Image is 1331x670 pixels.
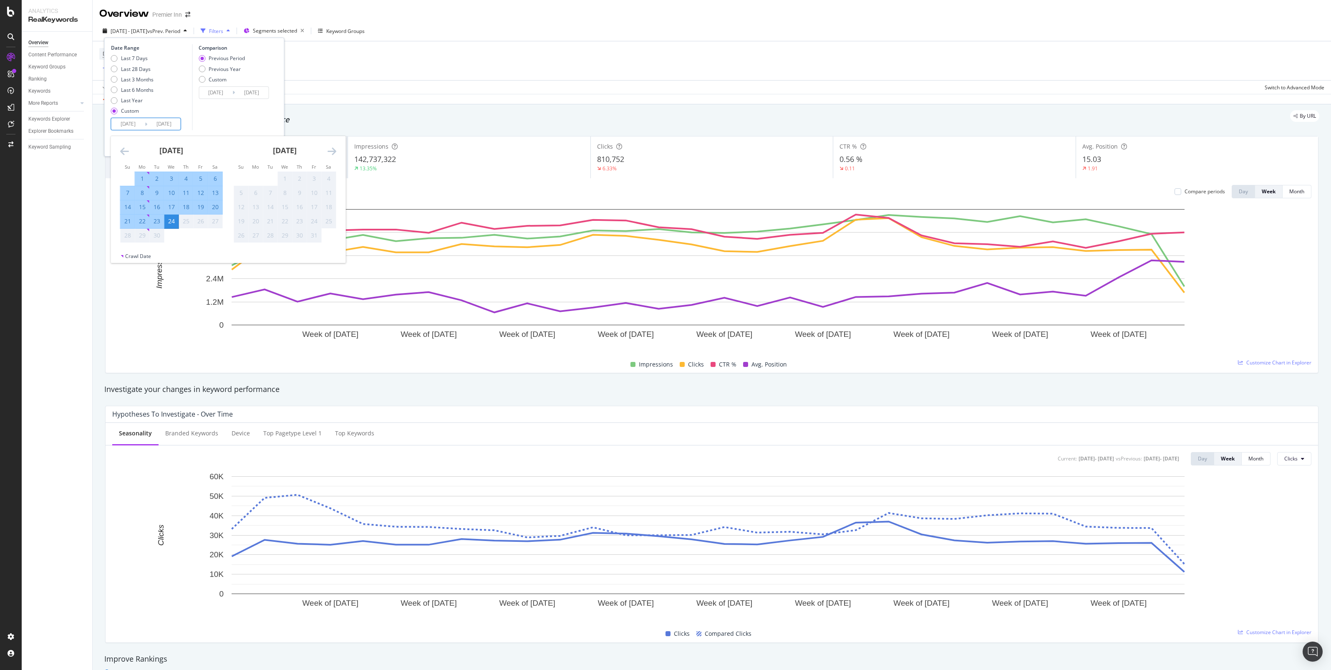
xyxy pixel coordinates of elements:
div: Switch to Advanced Mode [1265,84,1324,91]
div: Top Keywords [335,429,374,437]
td: Selected. Tuesday, September 23, 2025 [149,214,164,228]
td: Not available. Friday, September 26, 2025 [193,214,208,228]
div: 6 [208,174,222,183]
small: Th [297,164,302,170]
td: Not available. Sunday, September 28, 2025 [120,228,135,243]
small: We [281,164,288,170]
button: Segments selected [240,24,308,38]
div: vs Previous : [1116,455,1142,462]
text: Week of [DATE] [992,330,1048,339]
td: Not available. Tuesday, October 14, 2025 [263,200,277,214]
a: Customize Chart in Explorer [1238,359,1311,366]
span: Customize Chart in Explorer [1246,629,1311,636]
div: 6 [249,189,263,197]
text: Impressions [155,245,164,288]
text: Week of [DATE] [992,599,1048,607]
div: 14 [121,203,135,211]
text: 30K [209,531,224,539]
span: Impressions [354,142,388,150]
td: Not available. Monday, October 6, 2025 [248,186,263,200]
text: Week of [DATE] [499,330,555,339]
div: Keywords [28,87,50,96]
div: 23 [150,217,164,225]
div: Improve Rankings [104,654,1319,665]
a: Overview [28,38,86,47]
text: Week of [DATE] [401,599,456,607]
small: Mo [139,164,146,170]
div: Previous Period [199,55,245,62]
td: Selected. Monday, September 22, 2025 [135,214,149,228]
div: 5 [234,189,248,197]
div: Overview [28,38,48,47]
a: Customize Chart in Explorer [1238,629,1311,636]
td: Not available. Thursday, October 23, 2025 [292,214,307,228]
div: 5 [194,174,208,183]
div: Last 6 Months [121,86,154,94]
text: Week of [DATE] [893,599,949,607]
div: 18 [322,203,336,211]
td: Not available. Saturday, October 25, 2025 [321,214,336,228]
td: Selected. Monday, September 15, 2025 [135,200,149,214]
td: Selected. Thursday, September 11, 2025 [179,186,193,200]
text: Week of [DATE] [598,599,654,607]
td: Not available. Monday, October 13, 2025 [248,200,263,214]
td: Not available. Wednesday, October 15, 2025 [277,200,292,214]
div: A chart. [112,472,1303,619]
span: 142,737,322 [354,154,396,164]
div: A chart. [112,205,1303,350]
td: Not available. Tuesday, October 21, 2025 [263,214,277,228]
text: 1.2M [206,298,224,306]
div: 25 [179,217,193,225]
td: Selected. Thursday, September 4, 2025 [179,172,193,186]
td: Selected. Monday, September 1, 2025 [135,172,149,186]
td: Not available. Friday, October 31, 2025 [307,228,321,243]
td: Not available. Monday, October 20, 2025 [248,214,263,228]
div: 31 [307,231,321,240]
div: [DATE] - [DATE] [1079,455,1114,462]
text: Week of [DATE] [795,330,851,339]
div: Analytics [28,7,86,15]
div: 21 [263,217,277,225]
div: legacy label [1290,110,1319,122]
td: Not available. Sunday, October 12, 2025 [234,200,248,214]
div: Open Intercom Messenger [1303,642,1323,662]
div: Last 3 Months [111,76,154,83]
text: Week of [DATE] [401,330,456,339]
div: 26 [194,217,208,225]
td: Not available. Thursday, October 30, 2025 [292,228,307,243]
button: Day [1232,185,1255,198]
text: Week of [DATE] [598,330,654,339]
td: Not available. Saturday, October 18, 2025 [321,200,336,214]
td: Not available. Friday, October 10, 2025 [307,186,321,200]
div: Month [1289,188,1304,195]
text: Week of [DATE] [499,599,555,607]
text: Week of [DATE] [795,599,851,607]
div: Date Range [111,44,190,51]
input: Start Date [111,118,145,130]
span: CTR % [719,359,736,369]
div: Day [1239,188,1248,195]
td: Not available. Wednesday, October 29, 2025 [277,228,292,243]
input: End Date [147,118,181,130]
td: Selected. Monday, September 8, 2025 [135,186,149,200]
div: 17 [164,203,179,211]
td: Not available. Wednesday, October 1, 2025 [277,172,292,186]
div: 20 [249,217,263,225]
input: End Date [235,87,268,99]
td: Not available. Tuesday, September 30, 2025 [149,228,164,243]
div: 15 [278,203,292,211]
div: Keyword Sampling [28,143,71,152]
div: Keyword Groups [326,28,365,35]
strong: [DATE] [273,145,297,155]
td: Not available. Thursday, October 16, 2025 [292,200,307,214]
div: Week [1262,188,1276,195]
small: We [168,164,174,170]
text: 10K [209,570,224,579]
button: Keyword Groups [315,24,368,38]
small: Su [125,164,130,170]
button: Week [1214,452,1242,465]
div: Custom [111,107,154,114]
div: Last Year [121,97,143,104]
span: Compared Clicks [705,629,751,639]
td: Not available. Wednesday, October 22, 2025 [277,214,292,228]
